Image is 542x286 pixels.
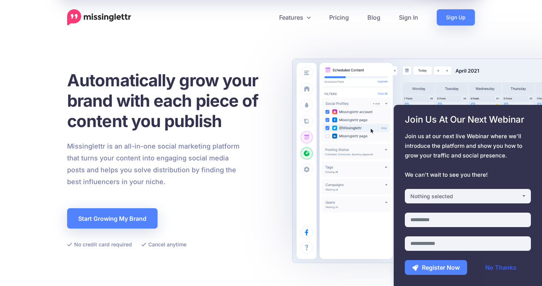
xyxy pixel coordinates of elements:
a: Start Growing My Brand [67,208,158,229]
a: Sign In [390,9,427,26]
a: No Thanks [471,260,531,275]
li: No credit card required [67,240,132,249]
button: Register Now [405,260,467,275]
h1: Automatically grow your brand with each piece of content you publish [67,70,277,131]
a: Features [270,9,320,26]
button: Nothing selected [405,189,531,203]
a: Home [67,9,131,26]
a: Sign Up [437,9,475,26]
a: Pricing [320,9,358,26]
p: Missinglettr is an all-in-one social marketing platform that turns your content into engaging soc... [67,140,240,188]
span: Join us at our next live Webinar where we'll introduce the platform and show you how to grow your... [405,132,531,180]
div: Nothing selected [410,192,521,201]
li: Cancel anytime [141,240,186,249]
span: Join Us At Our Next Webinar [405,113,531,126]
a: Blog [358,9,390,26]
